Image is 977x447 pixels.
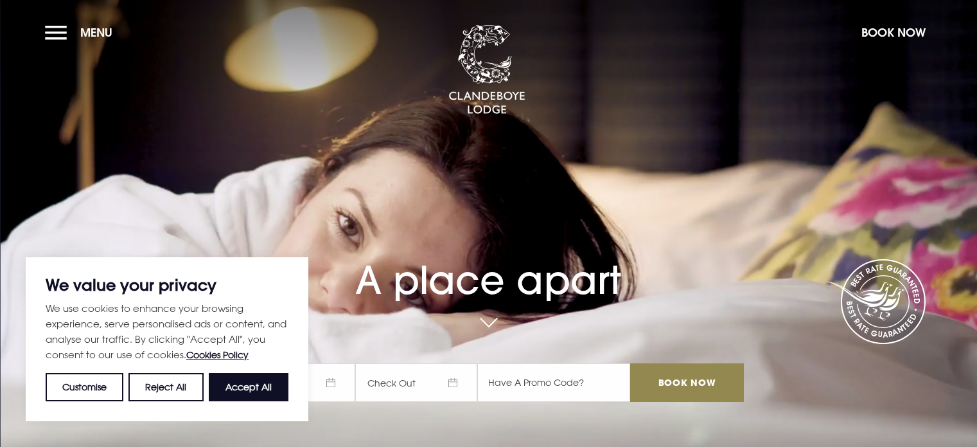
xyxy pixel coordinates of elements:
span: Menu [80,25,112,40]
a: Cookies Policy [186,349,249,360]
button: Reject All [128,373,203,401]
button: Accept All [209,373,288,401]
button: Menu [45,19,119,46]
span: Check Out [355,363,477,402]
button: Book Now [855,19,932,46]
p: We value your privacy [46,277,288,293]
h1: A place apart [233,230,743,303]
button: Customise [46,373,123,401]
img: Clandeboye Lodge [448,25,525,115]
input: Have A Promo Code? [477,363,630,402]
p: We use cookies to enhance your browsing experience, serve personalised ads or content, and analys... [46,300,288,363]
div: We value your privacy [26,257,308,421]
input: Book Now [630,363,743,402]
